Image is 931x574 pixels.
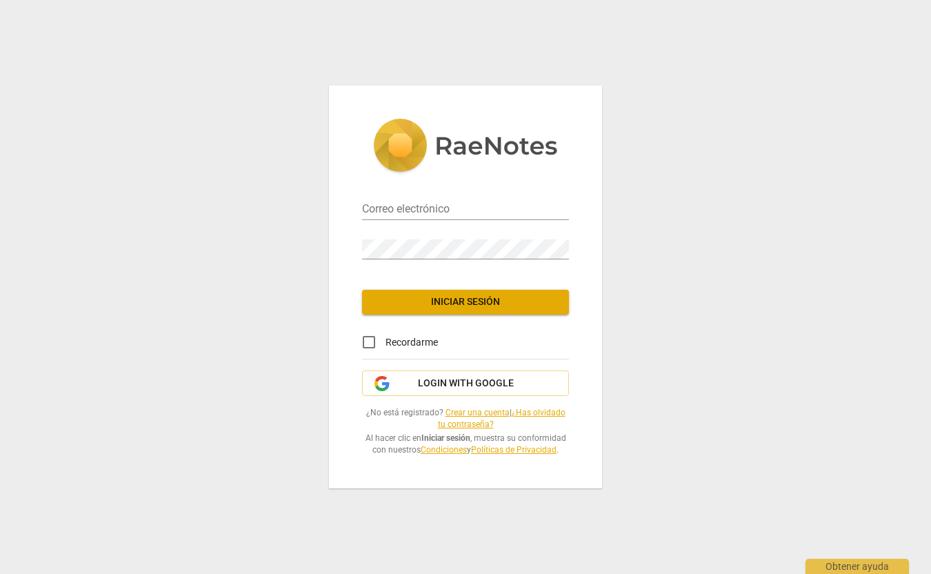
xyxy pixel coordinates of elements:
img: 5ac2273c67554f335776073100b6d88f.svg [373,119,558,175]
a: Condiciones [421,445,467,455]
span: Iniciar sesión [373,295,558,309]
a: Políticas de Privacidad [471,445,557,455]
button: Iniciar sesión [362,290,569,315]
span: ¿No está registrado? | [362,407,569,430]
a: Crear una cuenta [446,408,510,417]
b: Iniciar sesión [421,433,470,443]
button: Login with Google [362,370,569,397]
span: Login with Google [418,377,514,390]
span: Al hacer clic en , muestra su conformidad con nuestros y . [362,433,569,455]
span: Recordarme [386,335,438,350]
a: ¿Has olvidado tu contraseña? [438,408,565,429]
div: Obtener ayuda [805,559,909,574]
